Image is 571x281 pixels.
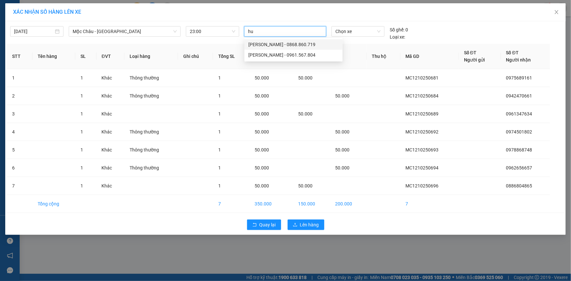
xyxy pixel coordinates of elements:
[335,26,381,36] span: Chọn xe
[506,50,519,55] span: Số ĐT
[97,105,125,123] td: Khác
[401,195,459,213] td: 7
[335,165,349,170] span: 50.000
[506,57,531,62] span: Người nhận
[406,75,439,80] span: MC1210250681
[178,44,213,69] th: Ghi chú
[506,93,532,98] span: 0942470661
[255,129,269,134] span: 50.000
[80,183,83,188] span: 1
[124,69,178,87] td: Thông thường
[14,28,54,35] input: 12/10/2025
[32,44,75,69] th: Tên hàng
[293,195,330,213] td: 150.000
[406,111,439,116] span: MC1210250689
[124,87,178,105] td: Thông thường
[124,44,178,69] th: Loại hàng
[390,33,405,41] span: Loại xe:
[250,195,293,213] td: 350.000
[3,37,20,42] span: Người gửi:
[20,4,43,10] span: HAIVAN
[255,165,269,170] span: 50.000
[63,17,95,24] span: 0981 559 551
[3,42,23,46] span: Người nhận:
[554,9,559,15] span: close
[406,183,439,188] span: MC1210250696
[248,41,339,48] div: [PERSON_NAME] - 0868.860.719
[75,44,96,69] th: SL
[3,46,48,55] span: 0886804865
[247,220,281,230] button: rollbackQuay lại
[80,75,83,80] span: 1
[80,93,83,98] span: 1
[335,93,349,98] span: 50.000
[12,12,50,19] span: XUANTRANG
[173,29,177,33] span: down
[255,75,269,80] span: 50.000
[80,165,83,170] span: 1
[406,129,439,134] span: MC1210250692
[124,123,178,141] td: Thông thường
[7,123,32,141] td: 4
[97,123,125,141] td: Khác
[293,222,297,228] span: upload
[97,44,125,69] th: ĐVT
[298,75,312,80] span: 50.000
[80,129,83,134] span: 1
[506,183,532,188] span: 0886804865
[390,26,408,33] div: 0
[288,220,324,230] button: uploadLên hàng
[506,147,532,152] span: 0978868748
[244,39,343,50] div: Phạm Viết Hùng - 0868.860.719
[97,159,125,177] td: Khác
[406,93,439,98] span: MC1210250684
[464,57,485,62] span: Người gửi
[330,195,367,213] td: 200.000
[62,7,95,16] span: VP [PERSON_NAME]
[97,87,125,105] td: Khác
[190,26,235,36] span: 23:00
[7,159,32,177] td: 6
[7,141,32,159] td: 5
[7,105,32,123] td: 3
[298,183,312,188] span: 50.000
[298,111,312,116] span: 50.000
[506,165,532,170] span: 0962656657
[506,111,532,116] span: 0961347634
[255,111,269,116] span: 50.000
[213,44,249,69] th: Tổng SL
[21,20,42,26] em: Logistics
[330,44,367,69] th: CC
[218,165,221,170] span: 1
[259,221,276,228] span: Quay lại
[547,3,566,22] button: Close
[97,69,125,87] td: Khác
[97,141,125,159] td: Khác
[506,75,532,80] span: 0975689161
[255,93,269,98] span: 50.000
[97,177,125,195] td: Khác
[218,111,221,116] span: 1
[7,87,32,105] td: 2
[218,93,221,98] span: 1
[367,44,401,69] th: Thu hộ
[73,26,177,36] span: Mộc Châu - Hà Nội
[218,147,221,152] span: 1
[7,177,32,195] td: 7
[252,222,257,228] span: rollback
[464,50,476,55] span: Số ĐT
[248,51,339,59] div: [PERSON_NAME] - 0961.567.804
[13,9,81,15] span: XÁC NHẬN SỐ HÀNG LÊN XE
[7,69,32,87] td: 1
[335,147,349,152] span: 50.000
[124,159,178,177] td: Thông thường
[7,44,32,69] th: STT
[300,221,319,228] span: Lên hàng
[213,195,249,213] td: 7
[124,141,178,159] td: Thông thường
[80,111,83,116] span: 1
[32,195,75,213] td: Tổng cộng
[218,75,221,80] span: 1
[506,129,532,134] span: 0974501802
[244,50,343,60] div: Nguyễn Đức Thuận - 0961.567.804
